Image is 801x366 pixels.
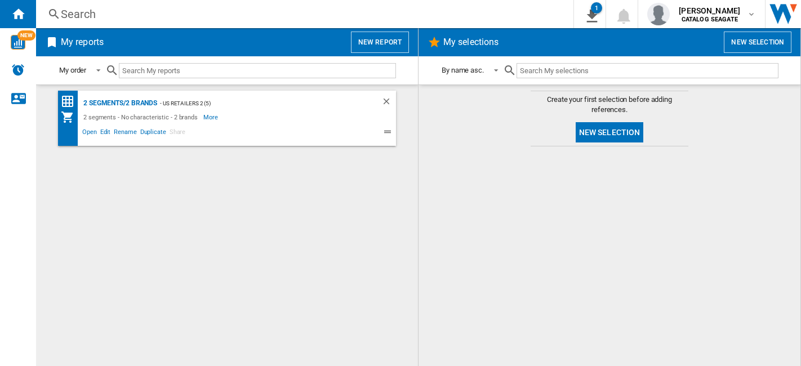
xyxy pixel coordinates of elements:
div: My order [59,66,86,74]
div: My Assortment [61,110,81,124]
span: Duplicate [139,127,168,140]
span: More [203,110,220,124]
input: Search My selections [517,63,778,78]
span: Share [168,127,188,140]
div: Search [61,6,544,22]
div: - US Retailers 2 (5) [157,96,359,110]
h2: My selections [441,32,501,53]
span: [PERSON_NAME] [679,5,740,16]
button: New selection [576,122,644,142]
div: Delete [381,96,396,110]
div: By name asc. [442,66,484,74]
div: 2 segments - No characteristic - 2 brands [81,110,203,124]
button: New report [351,32,409,53]
div: 1 [591,2,602,14]
input: Search My reports [119,63,396,78]
img: wise-card.svg [11,35,25,50]
h2: My reports [59,32,106,53]
button: New selection [724,32,791,53]
span: Open [81,127,99,140]
b: CATALOG SEAGATE [682,16,738,23]
div: 2 segments/2 brands [81,96,157,110]
img: alerts-logo.svg [11,63,25,77]
span: NEW [17,30,35,41]
span: Create your first selection before adding references. [531,95,688,115]
span: Rename [112,127,138,140]
div: Price Matrix [61,95,81,109]
img: profile.jpg [647,3,670,25]
span: Edit [99,127,113,140]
